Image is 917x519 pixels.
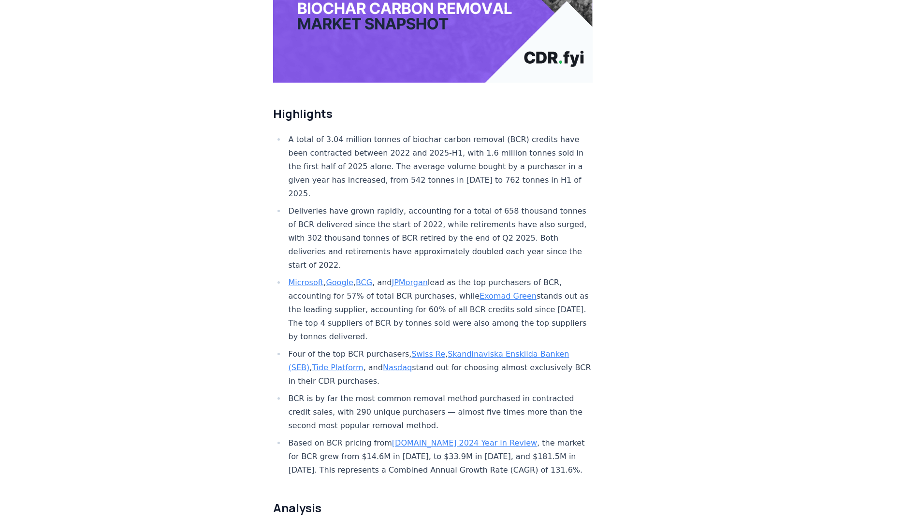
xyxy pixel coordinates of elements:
h2: Analysis [273,500,593,516]
li: BCR is by far the most common removal method purchased in contracted credit sales, with 290 uniqu... [286,392,593,432]
h2: Highlights [273,106,593,121]
a: Tide Platform [312,363,363,372]
a: Nasdaq [383,363,412,372]
a: BCG [356,278,372,287]
li: Based on BCR pricing from , the market for BCR grew from $14.6M in [DATE], to $33.9M in [DATE], a... [286,436,593,477]
a: Google [326,278,353,287]
li: Four of the top BCR purchasers, , , , and stand out for choosing almost exclusively BCR in their ... [286,347,593,388]
a: Swiss Re [411,349,445,359]
li: A total of 3.04 million tonnes of biochar carbon removal (BCR) credits have been contracted betwe... [286,133,593,201]
a: [DOMAIN_NAME] 2024 Year in Review [392,438,537,447]
a: Microsoft [289,278,324,287]
li: Deliveries have grown rapidly, accounting for a total of 658 thousand tonnes of BCR delivered sin... [286,204,593,272]
a: Exomad Green [480,291,537,301]
li: , , , and lead as the top purchasers of BCR, accounting for 57% of total BCR purchases, while sta... [286,276,593,344]
a: JPMorgan [392,278,427,287]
